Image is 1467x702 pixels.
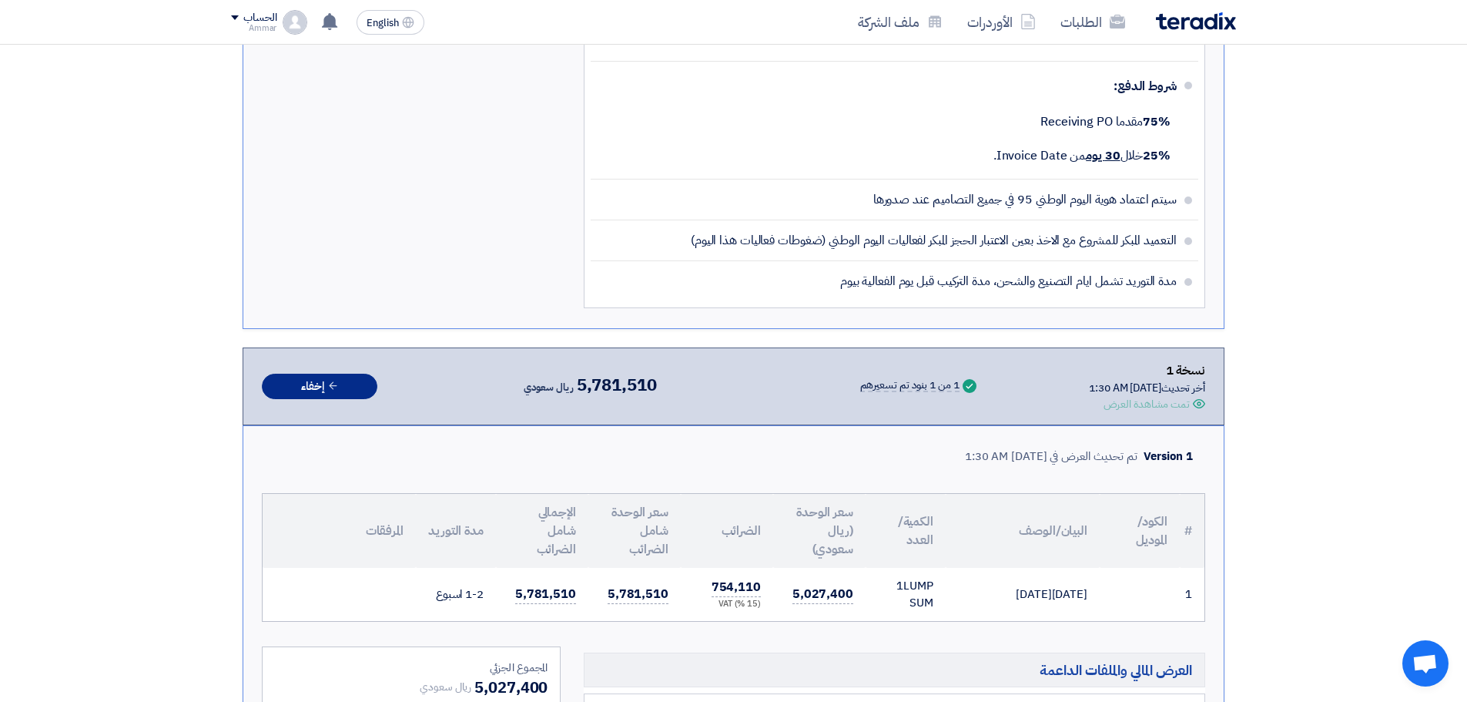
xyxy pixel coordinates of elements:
[615,68,1177,105] div: شروط الدفع:
[263,494,416,568] th: المرفقات
[965,448,1137,465] div: تم تحديث العرض في [DATE] 1:30 AM
[1089,361,1205,381] div: نسخة 1
[416,494,496,568] th: مدة التوريد
[860,380,960,392] div: 1 من 1 بنود تم تسعيرهم
[866,494,946,568] th: الكمية/العدد
[524,378,574,397] span: ريال سعودي
[993,146,1171,165] span: خلال من Invoice Date.
[416,568,496,621] td: 1-2 اسبوع
[840,274,1177,289] span: مدة التوريد تشمل ايام التصنيع والشحن، مدة التركيب قبل يوم الفعالية بيوم
[773,494,866,568] th: سعر الوحدة (ريال سعودي)
[946,494,1100,568] th: البيان/الوصف
[577,376,657,395] span: 5,781,510
[712,578,761,597] span: 754,110
[792,585,853,604] span: 5,027,400
[474,676,548,699] span: 5,027,400
[367,18,399,29] span: English
[1144,448,1193,465] div: Version 1
[896,577,903,594] span: 1
[262,374,377,399] button: إخفاء
[1048,4,1137,40] a: الطلبات
[846,4,955,40] a: ملف الشركة
[1402,640,1449,687] a: Open chat
[1089,380,1205,396] div: أخر تحديث [DATE] 1:30 AM
[243,12,276,25] div: الحساب
[275,660,548,676] div: المجموع الجزئي
[496,494,588,568] th: الإجمالي شامل الضرائب
[693,598,761,611] div: (15 %) VAT
[1104,396,1190,412] div: تمت مشاهدة العرض
[1156,12,1236,30] img: Teradix logo
[283,10,307,35] img: profile_test.png
[515,585,576,604] span: 5,781,510
[1040,661,1192,679] span: العرض المالي والملفات الداعمة
[420,679,471,695] span: ريال سعودي
[608,585,668,604] span: 5,781,510
[691,233,1177,248] span: التعميد المبكر للمشروع مع الاخذ بعين الاعتبار الحجز المبكر لفعاليات اليوم الوطني (ضغوطات فعاليات ...
[1180,568,1204,621] td: 1
[1143,146,1171,165] strong: 25%
[588,494,681,568] th: سعر الوحدة شامل الضرائب
[955,4,1048,40] a: الأوردرات
[1040,113,1171,131] span: مقدما Receiving PO
[1180,494,1204,568] th: #
[1143,113,1171,131] strong: 75%
[357,10,424,35] button: English
[873,192,1177,207] span: سيتم اعتماد هوية اليوم الوطني 95 في جميع التصاميم عند صدورها
[1100,494,1180,568] th: الكود/الموديل
[681,494,773,568] th: الضرائب
[958,586,1087,603] div: [DATE][DATE]
[866,568,946,621] td: LUMP SUM
[231,24,276,32] div: Ammar
[1086,146,1120,165] u: 30 يوم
